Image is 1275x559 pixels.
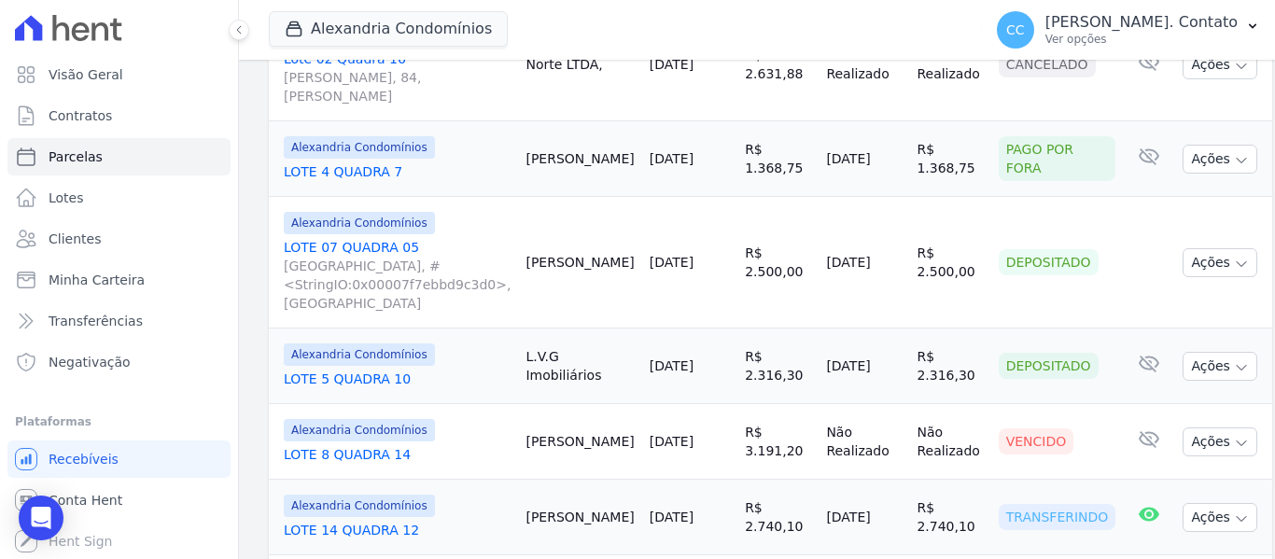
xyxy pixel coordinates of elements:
a: Conta Hent [7,482,231,519]
a: [DATE] [650,510,694,524]
td: L.V.G Imobiliários [518,328,641,404]
span: Minha Carteira [49,271,145,289]
td: [DATE] [819,328,909,404]
td: R$ 1.368,75 [737,121,819,197]
a: Lotes [7,179,231,217]
span: Conta Hent [49,491,122,510]
span: CC [1006,23,1025,36]
span: Negativação [49,353,131,371]
span: Alexandria Condomínios [284,136,435,159]
td: R$ 1.368,75 [909,121,990,197]
a: [DATE] [650,57,694,72]
td: R$ 2.500,00 [909,197,990,328]
button: Ações [1183,352,1257,381]
a: [DATE] [650,358,694,373]
button: Ações [1183,50,1257,79]
p: [PERSON_NAME]. Contato [1045,13,1238,32]
div: Cancelado [999,51,1096,77]
a: Minha Carteira [7,261,231,299]
td: R$ 2.316,30 [909,328,990,404]
span: Alexandria Condomínios [284,212,435,234]
span: Lotes [49,189,84,207]
td: [PERSON_NAME] [518,197,641,328]
a: Parcelas [7,138,231,175]
div: Plataformas [15,411,223,433]
span: Transferências [49,312,143,330]
td: [DATE] [819,121,909,197]
td: [PERSON_NAME] [518,480,641,555]
button: Ações [1183,248,1257,277]
a: Lote 02 Quadra 16[PERSON_NAME], 84, [PERSON_NAME] [284,49,511,105]
td: R$ 2.500,00 [737,197,819,328]
td: R$ 2.631,88 [737,8,819,121]
td: Não Realizado [819,8,909,121]
button: Alexandria Condomínios [269,11,508,47]
button: Ações [1183,145,1257,174]
p: Ver opções [1045,32,1238,47]
span: [GEOGRAPHIC_DATA], #<StringIO:0x00007f7ebbd9c3d0>, [GEOGRAPHIC_DATA] [284,257,511,313]
span: [PERSON_NAME], 84, [PERSON_NAME] [284,68,511,105]
div: Depositado [999,249,1099,275]
td: R$ 2.316,30 [737,328,819,404]
div: Depositado [999,353,1099,379]
a: Clientes [7,220,231,258]
span: Recebíveis [49,450,119,468]
span: Parcelas [49,147,103,166]
button: Ações [1183,503,1257,532]
a: Negativação [7,343,231,381]
div: Open Intercom Messenger [19,496,63,540]
button: CC [PERSON_NAME]. Contato Ver opções [982,4,1275,56]
a: LOTE 14 QUADRA 12 [284,521,511,539]
td: R$ 2.740,10 [909,480,990,555]
div: Pago por fora [999,136,1116,181]
div: Transferindo [999,504,1116,530]
a: Contratos [7,97,231,134]
a: Recebíveis [7,440,231,478]
td: Não Realizado [819,404,909,480]
a: [DATE] [650,255,694,270]
td: [DATE] [819,197,909,328]
td: R$ 3.191,20 [737,404,819,480]
td: Norte LTDA, [518,8,641,121]
a: Visão Geral [7,56,231,93]
div: Vencido [999,428,1074,454]
td: Não Realizado [909,8,990,121]
td: [PERSON_NAME] [518,121,641,197]
span: Alexandria Condomínios [284,495,435,517]
td: [PERSON_NAME] [518,404,641,480]
a: [DATE] [650,151,694,166]
a: LOTE 5 QUADRA 10 [284,370,511,388]
span: Clientes [49,230,101,248]
td: Não Realizado [909,404,990,480]
td: R$ 2.740,10 [737,480,819,555]
td: [DATE] [819,480,909,555]
button: Ações [1183,427,1257,456]
span: Alexandria Condomínios [284,419,435,441]
a: [DATE] [650,434,694,449]
span: Contratos [49,106,112,125]
a: LOTE 8 QUADRA 14 [284,445,511,464]
span: Visão Geral [49,65,123,84]
span: Alexandria Condomínios [284,343,435,366]
a: LOTE 07 QUADRA 05[GEOGRAPHIC_DATA], #<StringIO:0x00007f7ebbd9c3d0>, [GEOGRAPHIC_DATA] [284,238,511,313]
a: LOTE 4 QUADRA 7 [284,162,511,181]
a: Transferências [7,302,231,340]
